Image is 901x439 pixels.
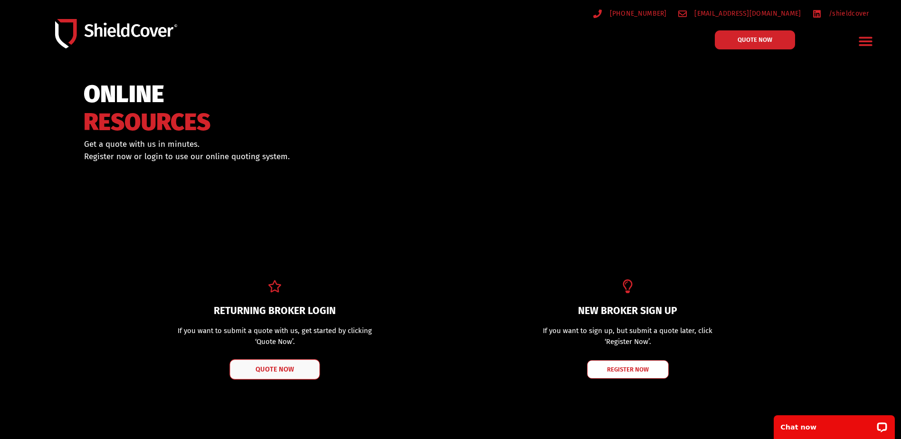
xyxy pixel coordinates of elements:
[768,409,901,439] iframe: LiveChat chat widget
[715,30,795,49] a: QUOTE NOW
[854,30,877,52] div: Menu Toggle
[587,360,669,379] a: REGISTER NOW
[692,8,801,19] span: [EMAIL_ADDRESS][DOMAIN_NAME]
[607,8,667,19] span: [PHONE_NUMBER]
[152,306,398,316] h2: RETURNING BROKER LOGIN
[826,8,869,19] span: /shieldcover
[607,366,649,372] span: REGISTER NOW
[230,359,320,380] a: QUOTE NOW
[738,37,772,43] span: QUOTE NOW
[84,85,210,104] span: ONLINE
[256,366,294,372] span: QUOTE NOW
[84,138,438,162] p: Get a quote with us in minutes. Register now or login to use our online quoting system.
[171,325,379,347] p: If you want to submit a quote with us, get started by clicking ‘Quote Now’.
[55,19,177,49] img: Shield-Cover-Underwriting-Australia-logo-full
[526,325,730,347] p: If you want to sign up, but submit a quote later, click ‘Register Now’.
[813,8,869,19] a: /shieldcover
[593,8,667,19] a: [PHONE_NUMBER]
[678,8,801,19] a: [EMAIL_ADDRESS][DOMAIN_NAME]
[578,305,677,317] a: NEW BROKER SIGN UP​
